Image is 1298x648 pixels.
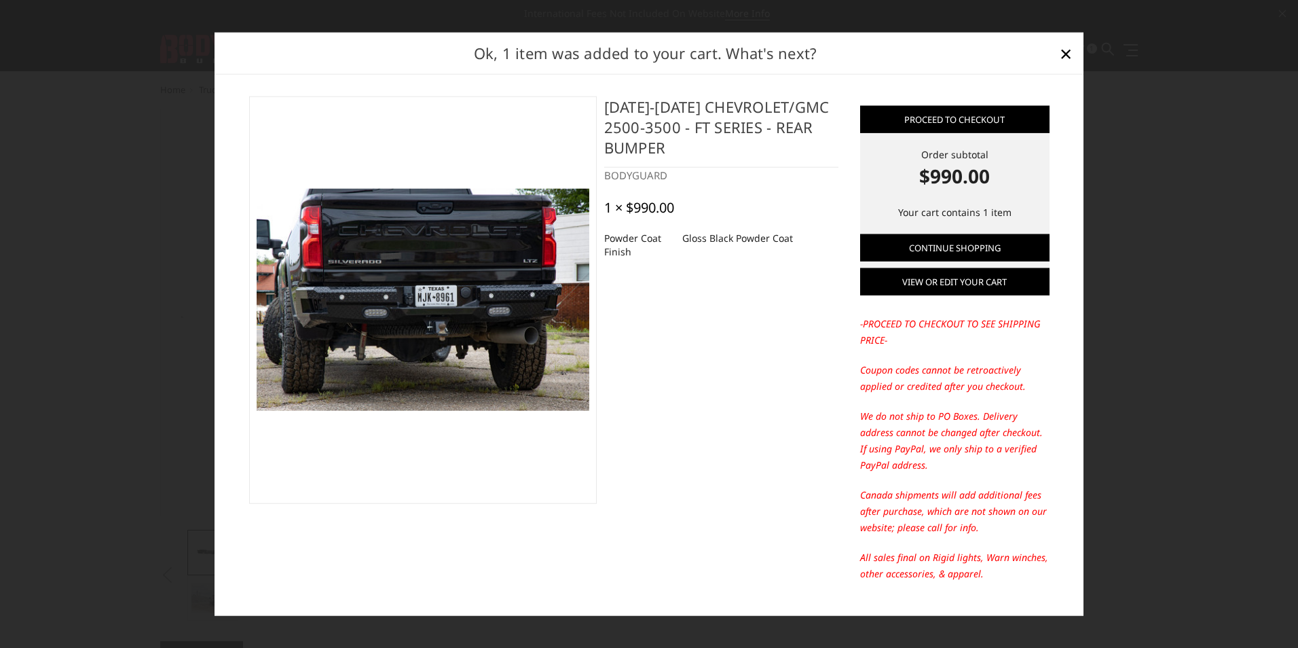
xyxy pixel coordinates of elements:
strong: $990.00 [860,161,1050,190]
a: View or edit your cart [860,268,1050,295]
iframe: Chat Widget [1230,583,1298,648]
div: BODYGUARD [604,167,838,183]
dt: Powder Coat Finish [604,226,672,264]
p: Your cart contains 1 item [860,204,1050,220]
p: All sales final on Rigid lights, Warn winches, other accessories, & apparel. [860,550,1050,582]
a: Proceed to checkout [860,105,1050,132]
h2: Ok, 1 item was added to your cart. What's next? [236,42,1055,65]
h4: [DATE]-[DATE] Chevrolet/GMC 2500-3500 - FT Series - Rear Bumper [604,96,838,167]
p: -PROCEED TO CHECKOUT TO SEE SHIPPING PRICE- [860,316,1050,348]
div: Order subtotal [860,147,1050,190]
a: Close [1055,42,1077,64]
p: Canada shipments will add additional fees after purchase, which are not shown on our website; ple... [860,487,1050,536]
dd: Gloss Black Powder Coat [682,226,793,251]
p: We do not ship to PO Boxes. Delivery address cannot be changed after checkout. If using PayPal, w... [860,408,1050,473]
img: 2020-2025 Chevrolet/GMC 2500-3500 - FT Series - Rear Bumper [257,189,589,410]
a: Continue Shopping [860,234,1050,261]
p: Coupon codes cannot be retroactively applied or credited after you checkout. [860,362,1050,395]
span: × [1060,38,1072,67]
div: 1 × $990.00 [604,200,674,216]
